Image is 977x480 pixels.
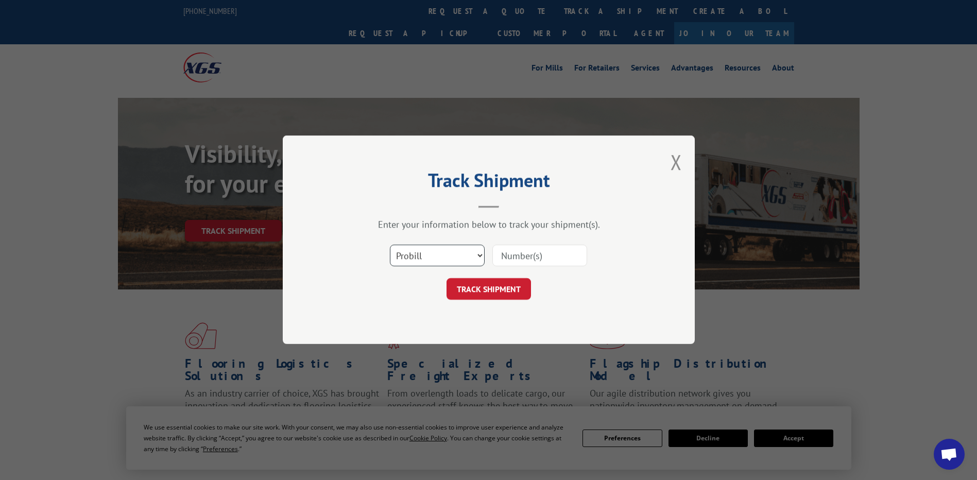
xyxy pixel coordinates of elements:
input: Number(s) [492,245,587,267]
div: Open chat [934,439,965,470]
div: Enter your information below to track your shipment(s). [334,219,643,231]
button: TRACK SHIPMENT [447,279,531,300]
h2: Track Shipment [334,173,643,193]
button: Close modal [671,148,682,176]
